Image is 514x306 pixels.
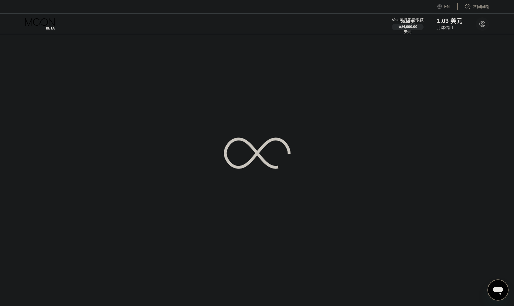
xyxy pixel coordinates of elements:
font: 月球信用 [437,25,453,30]
iframe: 启动消息传送窗口的按钮 [487,279,509,301]
div: Visa每月消费限额20.00 美元/4,000.00 美元 [392,17,424,30]
div: EN [437,3,458,10]
font: Visa每月消费限额 [392,18,424,22]
font: EN [444,4,450,9]
div: 1.03 美元月球信用 [437,17,462,31]
font: 20.00 美元 [398,20,415,29]
font: 1.03 美元 [437,18,462,24]
font: 4,000.00 美元 [403,25,418,34]
font: / [402,25,403,29]
div: 常问问题 [458,3,489,10]
font: 常问问题 [473,4,489,9]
